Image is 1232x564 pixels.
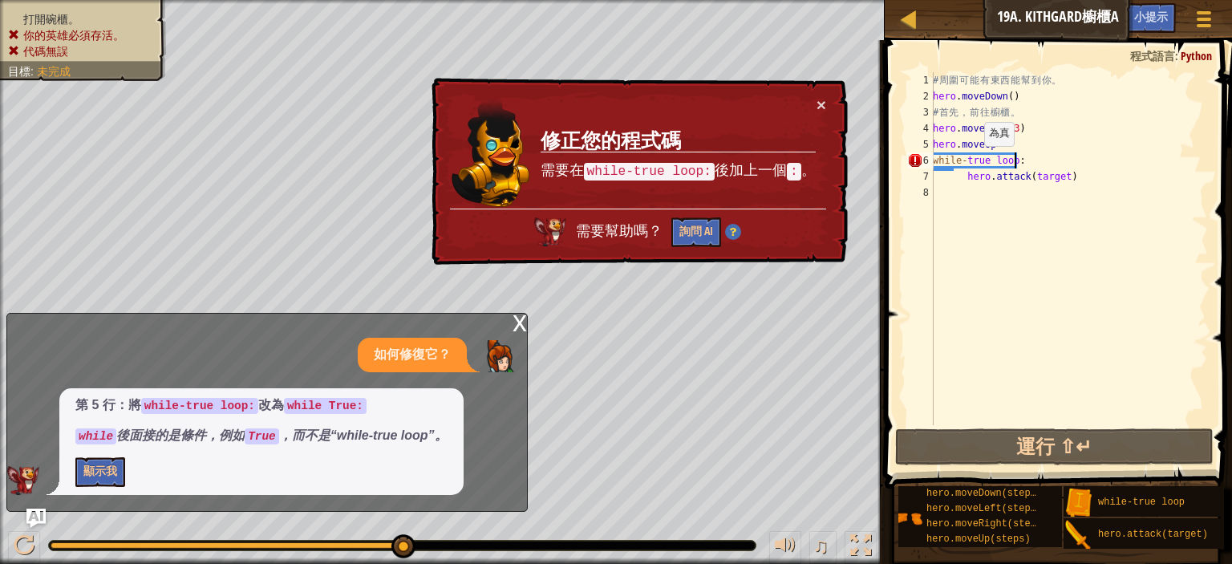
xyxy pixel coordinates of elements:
span: 需要幫助嗎？ [576,223,667,239]
span: 目標 [8,65,30,78]
button: × [817,96,826,113]
code: while-true loop: [584,163,715,181]
div: 1 [907,72,934,88]
span: hero.moveRight(steps) [926,518,1048,530]
div: 8 [907,185,934,201]
span: : [30,65,37,78]
div: 7 [907,168,934,185]
img: portrait.png [1064,520,1094,550]
div: x [513,314,527,330]
span: while-true loop [1098,497,1185,508]
div: 3 [907,104,934,120]
code: while True: [284,398,367,414]
li: 打開碗櫃。 [8,11,154,27]
li: 代碼無誤 [8,43,154,59]
span: 你的英雄必須存活。 [23,29,124,42]
span: 程式語言 [1130,48,1175,63]
p: 如何修復它？ [374,346,451,364]
img: duck_ritic.png [451,97,531,208]
span: ♫ [813,534,829,558]
button: 詢問 AI [671,217,721,247]
span: 未完成 [37,65,71,78]
span: hero.moveUp(steps) [926,534,1031,545]
p: 第 5 行：將 改為 [75,396,448,415]
img: AI [7,466,39,495]
button: 顯示遊戲選單 [1184,3,1224,41]
code: while-true loop: [141,398,258,414]
img: Hint [725,224,741,240]
span: Python [1181,48,1212,63]
button: Ask AI [1083,3,1126,33]
span: hero.moveLeft(steps) [926,503,1042,514]
span: 代碼無誤 [23,45,68,58]
button: Ctrl + P: Play [8,531,40,564]
code: while [75,428,116,444]
code: : [787,163,801,181]
li: 你的英雄必須存活。 [8,27,154,43]
div: 6 [907,152,934,168]
button: 運行 ⇧↵ [895,428,1214,465]
span: 打開碗櫃。 [23,13,79,26]
button: 切換全螢幕 [845,531,877,564]
h3: 修正您的程式碼 [541,130,816,152]
img: portrait.png [1064,488,1094,518]
img: AI [534,217,566,246]
span: 小提示 [1134,9,1168,24]
code: 為真 [989,128,1010,140]
span: Ask AI [1091,9,1118,24]
div: 2 [907,88,934,104]
span: hero.attack(target) [1098,529,1208,540]
p: 需要在 後加上一個 。 [541,160,816,181]
img: portrait.png [892,503,922,534]
code: True [245,428,279,444]
img: Player [483,340,515,372]
span: hero.moveDown(steps) [926,488,1042,499]
button: ♫ [809,531,837,564]
span: : [1175,48,1181,63]
button: 調整音量 [769,531,801,564]
button: 顯示我 [75,457,125,487]
button: Ask AI [26,509,46,528]
em: 後面接的是條件，例如 ，而不是“while-true loop”。 [75,428,448,442]
div: 4 [907,120,934,136]
div: 5 [907,136,934,152]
